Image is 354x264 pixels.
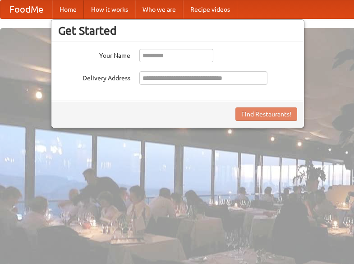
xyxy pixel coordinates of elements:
[58,49,130,60] label: Your Name
[0,0,52,19] a: FoodMe
[235,107,297,121] button: Find Restaurants!
[135,0,183,19] a: Who we are
[58,24,297,37] h3: Get Started
[84,0,135,19] a: How it works
[183,0,237,19] a: Recipe videos
[58,71,130,83] label: Delivery Address
[52,0,84,19] a: Home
